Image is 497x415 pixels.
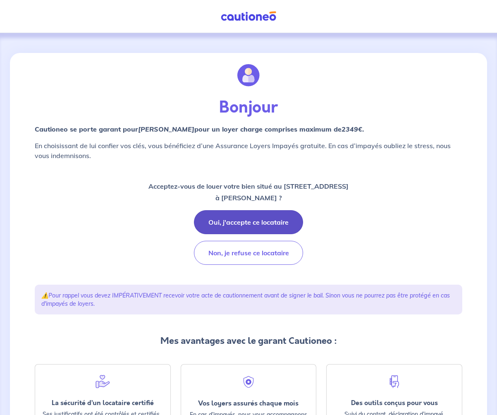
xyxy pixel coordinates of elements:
[138,125,194,133] em: [PERSON_NAME]
[41,292,450,307] em: Pour rappel vous devez IMPÉRATIVEMENT recevoir votre acte de cautionnement avant de signer le bai...
[35,334,462,348] p: Mes avantages avec le garant Cautioneo :
[188,399,310,407] div: Vos loyers assurés chaque mois
[387,374,402,389] img: hand-phone-blue.svg
[241,374,256,389] img: security.svg
[217,11,280,22] img: Cautioneo
[342,125,362,133] em: 2349€
[35,98,462,118] p: Bonjour
[194,210,303,234] button: Oui, j'accepte ce locataire
[41,291,456,308] p: ⚠️
[35,141,462,161] p: En choisissant de lui confier vos clés, vous bénéficiez d’une Assurance Loyers Impayés gratuite. ...
[237,64,260,86] img: illu_account.svg
[42,399,164,407] div: La sécurité d’un locataire certifié
[148,180,349,204] p: Acceptez-vous de louer votre bien situé au [STREET_ADDRESS] à [PERSON_NAME] ?
[333,399,455,407] div: Des outils conçus pour vous
[95,374,110,389] img: help.svg
[194,241,303,265] button: Non, je refuse ce locataire
[35,125,364,133] strong: Cautioneo se porte garant pour pour un loyer charge comprises maximum de .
